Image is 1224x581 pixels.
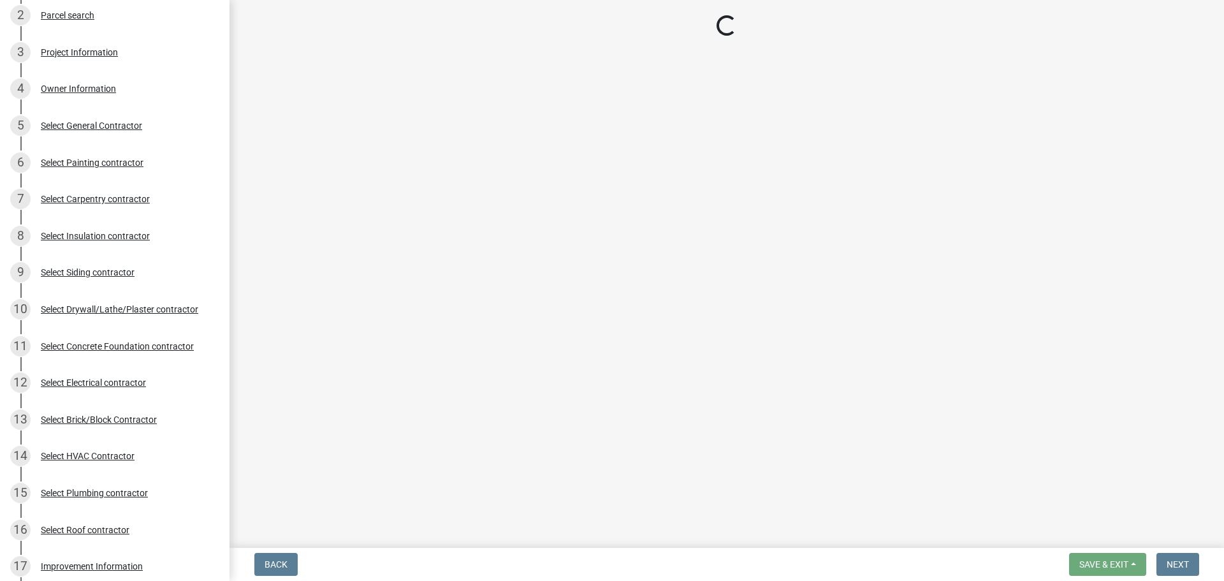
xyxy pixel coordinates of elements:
div: 7 [10,189,31,209]
div: 15 [10,483,31,503]
div: 9 [10,262,31,283]
span: Save & Exit [1079,559,1128,570]
button: Save & Exit [1069,553,1146,576]
div: 8 [10,226,31,246]
div: 4 [10,78,31,99]
button: Next [1156,553,1199,576]
div: Select HVAC Contractor [41,452,135,460]
div: Select Painting contractor [41,158,143,167]
div: Parcel search [41,11,94,20]
div: Select Roof contractor [41,526,129,534]
div: Select Electrical contractor [41,378,146,387]
div: Select Drywall/Lathe/Plaster contractor [41,305,198,314]
div: 16 [10,520,31,540]
div: Select Carpentry contractor [41,195,150,203]
div: Select Brick/Block Contractor [41,415,157,424]
div: Select Plumbing contractor [41,489,148,497]
div: 10 [10,299,31,320]
div: Select Siding contractor [41,268,135,277]
div: Owner Information [41,84,116,93]
div: 12 [10,372,31,393]
div: 3 [10,42,31,63]
div: 2 [10,5,31,26]
span: Next [1167,559,1189,570]
div: Project Information [41,48,118,57]
div: Select General Contractor [41,121,142,130]
div: Improvement Information [41,562,143,571]
div: 11 [10,336,31,357]
div: 17 [10,556,31,577]
div: Select Concrete Foundation contractor [41,342,194,351]
div: 5 [10,115,31,136]
div: 14 [10,446,31,466]
span: Back [265,559,288,570]
div: 13 [10,409,31,430]
div: 6 [10,152,31,173]
button: Back [254,553,298,576]
div: Select Insulation contractor [41,232,150,240]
